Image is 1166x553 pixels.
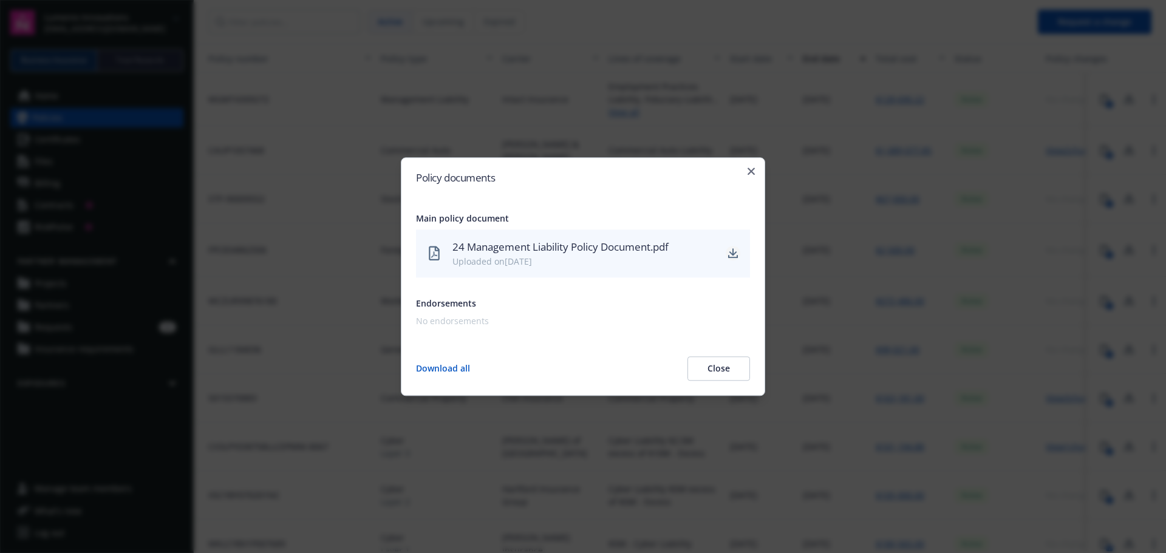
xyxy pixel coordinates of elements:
[452,255,716,268] div: Uploaded on [DATE]
[452,239,716,255] div: 24 Management Liability Policy Document.pdf
[416,212,750,225] div: Main policy document
[416,314,745,327] div: No endorsements
[416,297,750,310] div: Endorsements
[416,172,750,183] h2: Policy documents
[416,356,470,381] button: Download all
[726,246,740,261] a: download
[687,356,750,381] button: Close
